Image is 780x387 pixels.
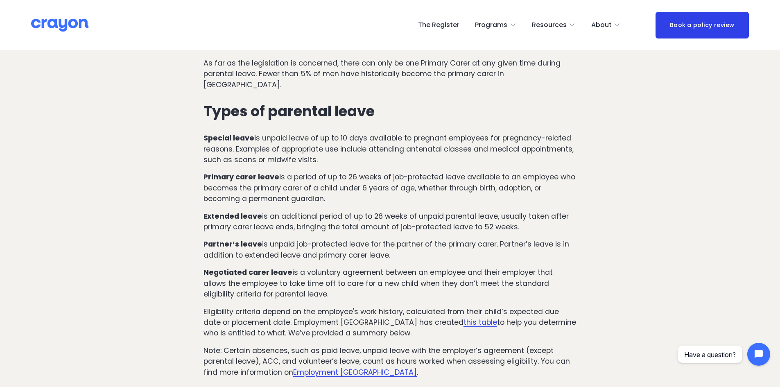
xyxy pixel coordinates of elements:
[591,18,621,32] a: folder dropdown
[31,18,88,32] img: Crayon
[591,19,612,31] span: About
[532,19,567,31] span: Resources
[203,133,254,143] strong: Special leave
[475,18,516,32] a: folder dropdown
[203,172,279,182] strong: Primary carer leave
[203,58,577,90] p: As far as the legislation is concerned, there can only be one Primary Carer at any given time dur...
[418,18,459,32] a: The Register
[203,239,577,260] p: is unpaid job-protected leave for the partner of the primary carer. Partner’s leave is in additio...
[203,133,577,165] p: is unpaid leave of up to 10 days available to pregnant employees for pregnancy-related reasons. E...
[475,19,507,31] span: Programs
[656,12,749,38] a: Book a policy review
[463,317,497,327] a: this table
[203,267,292,277] strong: Negotiated carer leave
[203,211,262,221] strong: Extended leave
[203,101,375,121] strong: Types of parental leave
[203,306,577,339] p: Eligibility criteria depend on the employee's work history, calculated from their child’s expecte...
[293,367,417,377] a: Employment [GEOGRAPHIC_DATA]
[203,267,577,299] p: is a voluntary agreement between an employee and their employer that allows the employee to take ...
[203,211,577,233] p: is an additional period of up to 26 weeks of unpaid parental leave, usually taken after primary c...
[532,18,576,32] a: folder dropdown
[203,172,577,204] p: is a period of up to 26 weeks of job-protected leave available to an employee who becomes the pri...
[203,239,262,249] strong: Partner’s leave
[203,345,577,378] p: Note: Certain absences, such as paid leave, unpaid leave with the employer’s agreement (except pa...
